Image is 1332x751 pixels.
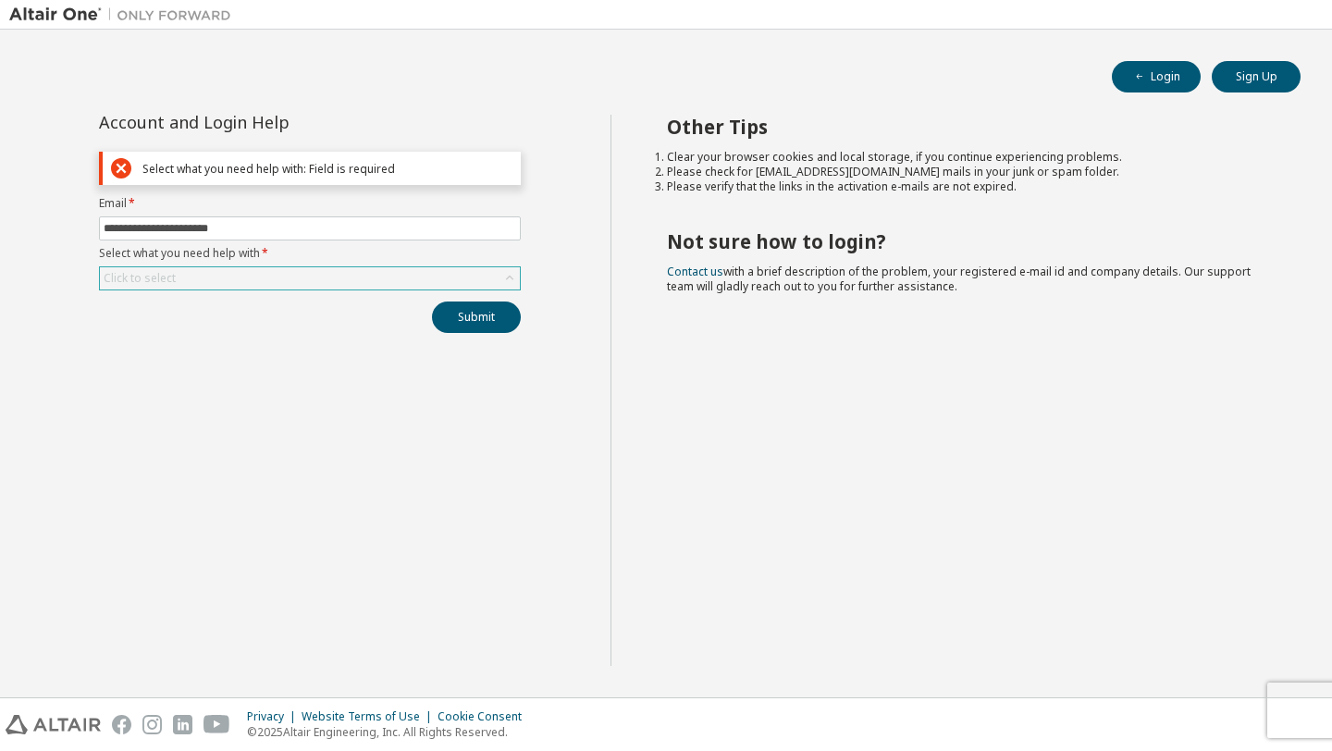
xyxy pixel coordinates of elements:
img: linkedin.svg [173,715,192,734]
a: Contact us [667,264,723,279]
li: Please verify that the links in the activation e-mails are not expired. [667,179,1268,194]
div: Account and Login Help [99,115,437,129]
img: instagram.svg [142,715,162,734]
h2: Other Tips [667,115,1268,139]
button: Login [1112,61,1201,92]
div: Privacy [247,709,302,724]
div: Click to select [100,267,520,289]
img: facebook.svg [112,715,131,734]
button: Submit [432,302,521,333]
span: with a brief description of the problem, your registered e-mail id and company details. Our suppo... [667,264,1251,294]
li: Please check for [EMAIL_ADDRESS][DOMAIN_NAME] mails in your junk or spam folder. [667,165,1268,179]
img: altair_logo.svg [6,715,101,734]
p: © 2025 Altair Engineering, Inc. All Rights Reserved. [247,724,533,740]
div: Cookie Consent [438,709,533,724]
div: Click to select [104,271,176,286]
h2: Not sure how to login? [667,229,1268,253]
label: Select what you need help with [99,246,521,261]
img: youtube.svg [203,715,230,734]
label: Email [99,196,521,211]
button: Sign Up [1212,61,1301,92]
li: Clear your browser cookies and local storage, if you continue experiencing problems. [667,150,1268,165]
img: Altair One [9,6,240,24]
div: Website Terms of Use [302,709,438,724]
div: Select what you need help with: Field is required [142,162,512,176]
